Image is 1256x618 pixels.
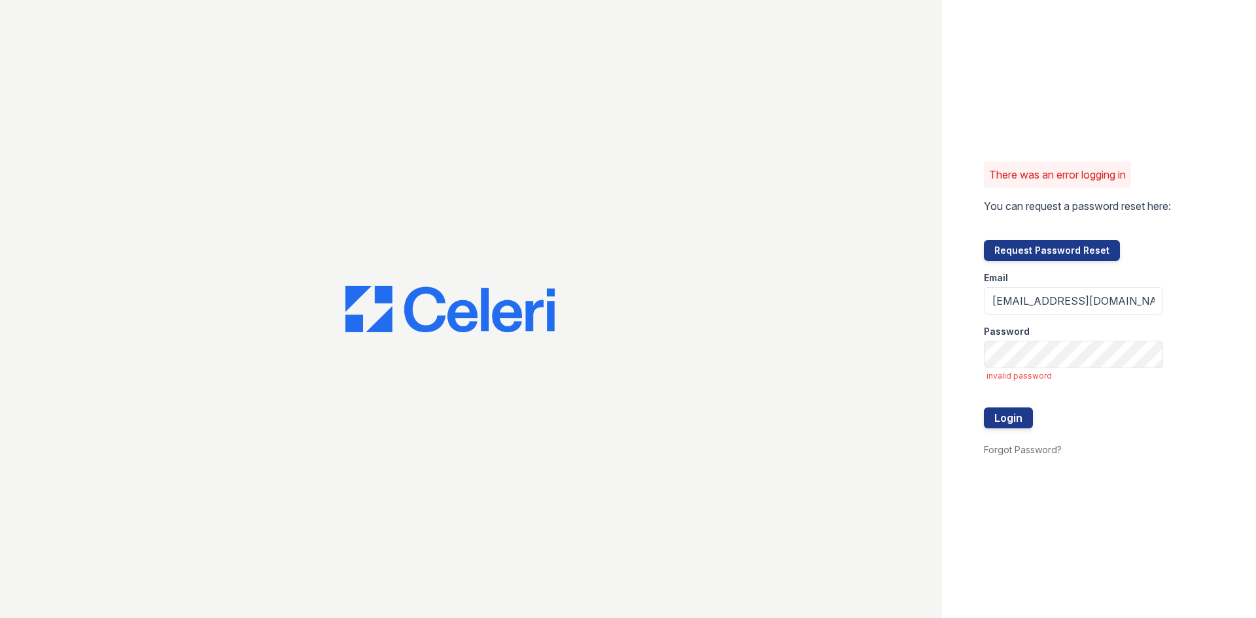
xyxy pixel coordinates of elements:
[984,198,1171,214] p: You can request a password reset here:
[986,371,1163,381] span: invalid password
[345,286,555,333] img: CE_Logo_Blue-a8612792a0a2168367f1c8372b55b34899dd931a85d93a1a3d3e32e68fde9ad4.png
[989,167,1126,182] p: There was an error logging in
[984,271,1008,284] label: Email
[984,325,1030,338] label: Password
[984,407,1033,428] button: Login
[984,444,1062,455] a: Forgot Password?
[984,240,1120,261] button: Request Password Reset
